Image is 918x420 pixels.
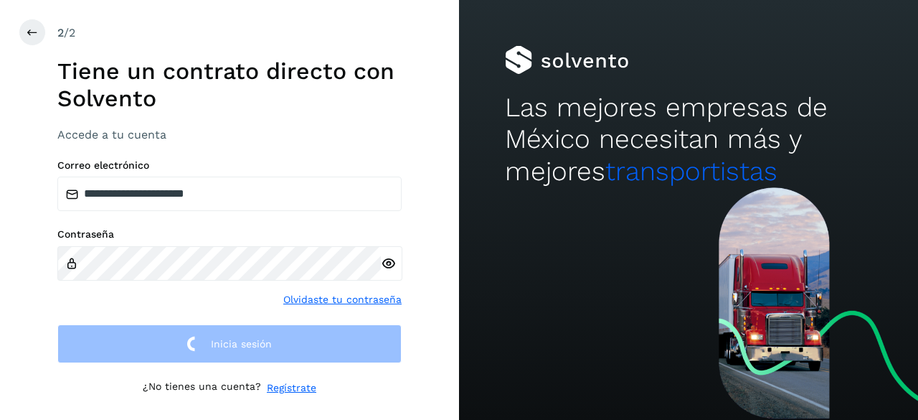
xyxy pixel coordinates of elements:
label: Correo electrónico [57,159,402,172]
button: Inicia sesión [57,325,402,364]
h3: Accede a tu cuenta [57,128,402,141]
label: Contraseña [57,228,402,241]
p: ¿No tienes una cuenta? [143,381,261,396]
h2: Las mejores empresas de México necesitan más y mejores [505,92,872,187]
h1: Tiene un contrato directo con Solvento [57,57,402,113]
a: Olvidaste tu contraseña [283,292,402,307]
span: Inicia sesión [211,339,272,349]
a: Regístrate [267,381,316,396]
span: transportistas [605,156,777,187]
